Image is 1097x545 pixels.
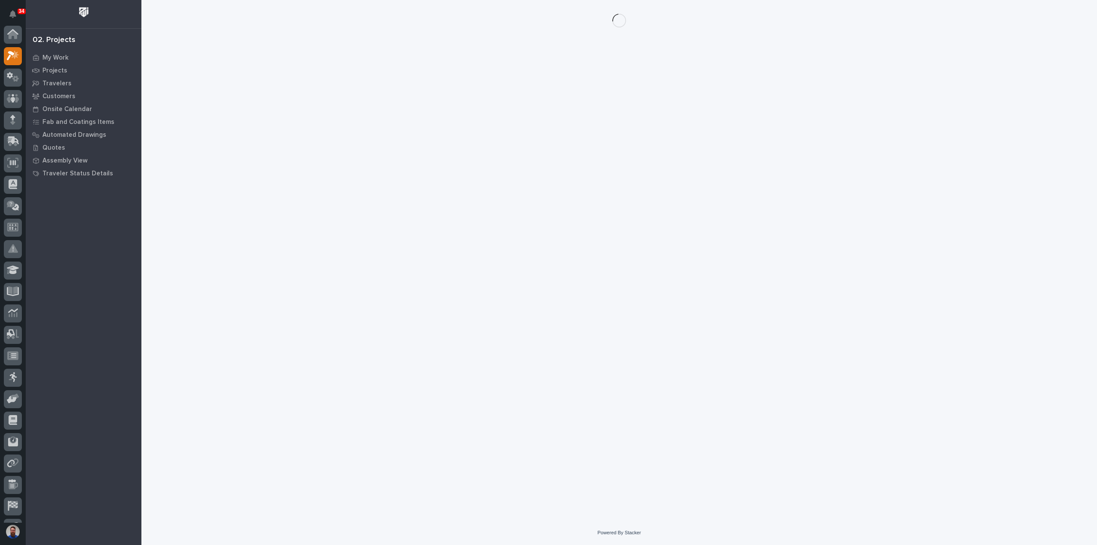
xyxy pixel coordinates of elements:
p: Traveler Status Details [42,170,113,178]
a: Quotes [26,141,141,154]
p: Projects [42,67,67,75]
a: Customers [26,90,141,102]
a: Assembly View [26,154,141,167]
p: My Work [42,54,69,62]
a: Traveler Status Details [26,167,141,180]
a: Powered By Stacker [597,530,641,535]
button: users-avatar [4,523,22,541]
p: Customers [42,93,75,100]
p: Assembly View [42,157,87,165]
a: My Work [26,51,141,64]
p: Travelers [42,80,72,87]
a: Projects [26,64,141,77]
img: Workspace Logo [76,4,92,20]
p: Quotes [42,144,65,152]
p: Fab and Coatings Items [42,118,114,126]
p: Onsite Calendar [42,105,92,113]
p: Automated Drawings [42,131,106,139]
a: Fab and Coatings Items [26,115,141,128]
div: Notifications34 [11,10,22,24]
a: Automated Drawings [26,128,141,141]
a: Travelers [26,77,141,90]
div: 02. Projects [33,36,75,45]
a: Onsite Calendar [26,102,141,115]
p: 34 [19,8,24,14]
button: Notifications [4,5,22,23]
